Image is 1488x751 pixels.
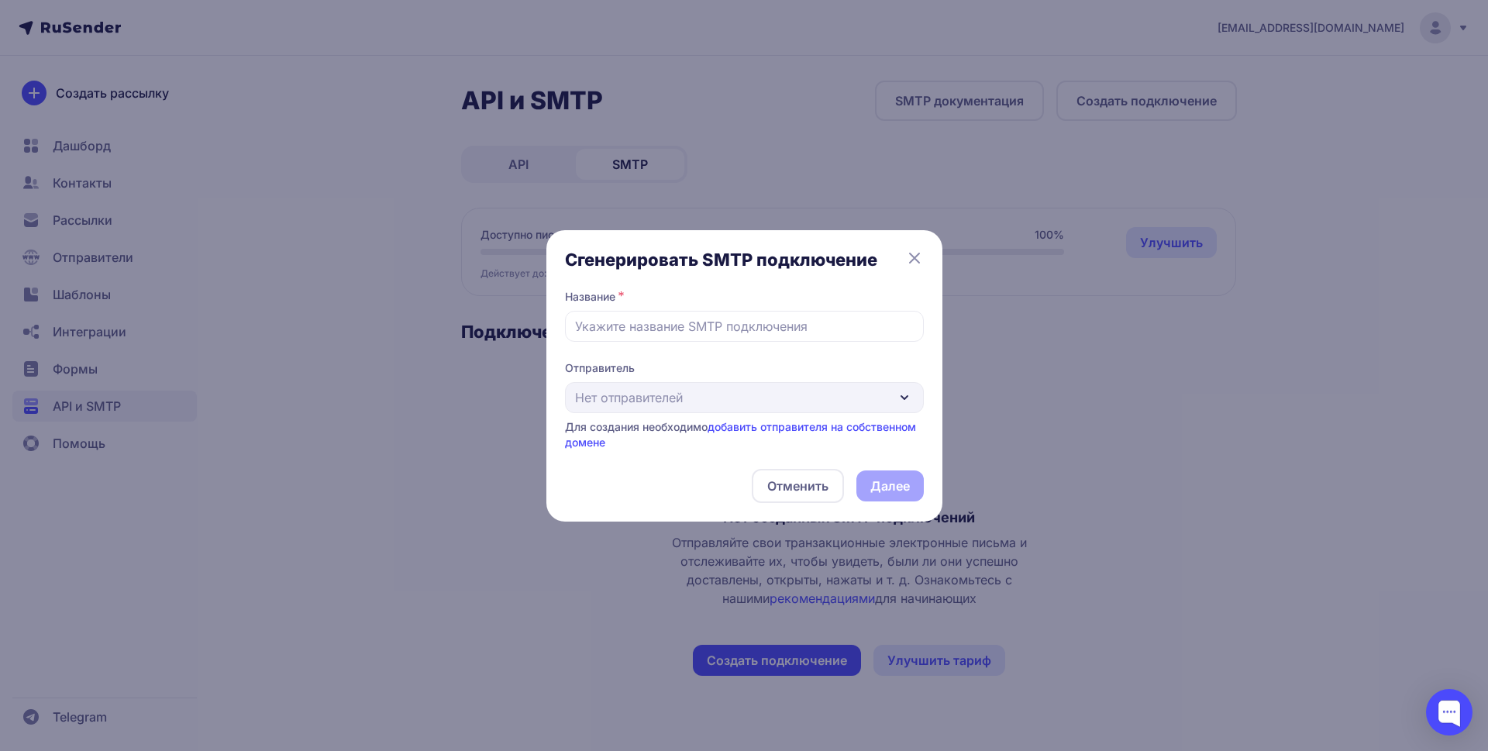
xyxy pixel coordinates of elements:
[565,420,916,449] span: Для создания необходимо
[565,311,924,342] input: Укажите название SMTP подключения
[565,420,916,449] a: добавить отправителя на собственном домене
[565,360,924,376] span: Отправитель
[752,469,844,503] button: Отменить
[565,249,924,270] h3: Сгенерировать SMTP подключение
[565,289,615,305] label: Название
